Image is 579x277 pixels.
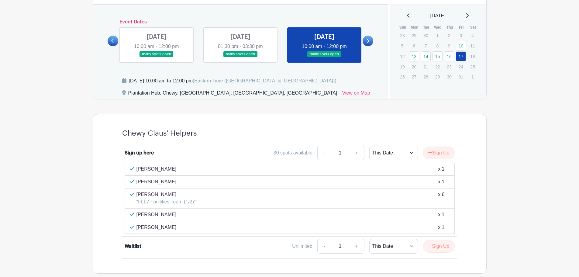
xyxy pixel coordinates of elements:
div: x 1 [438,211,444,218]
p: 3 [456,31,466,40]
a: 17 [456,51,466,61]
p: "FLL7 Facilities Team (1/2)" [136,198,196,206]
p: [PERSON_NAME] [136,224,177,231]
span: (Eastern Time ([GEOGRAPHIC_DATA] & [GEOGRAPHIC_DATA])) [193,78,336,83]
div: Waitlist [125,243,141,250]
p: 28 [421,72,431,81]
div: x 6 [438,191,444,206]
p: 6 [409,41,419,50]
div: x 1 [438,165,444,173]
p: 18 [467,52,477,61]
p: 1 [467,72,477,81]
p: 11 [467,41,477,50]
div: Unlimited [292,243,312,250]
a: View on Map [342,89,370,99]
th: Sat [467,24,479,30]
p: 31 [456,72,466,81]
p: 19 [397,62,407,71]
th: Tue [420,24,432,30]
h4: Chewy Claus' Helpers [122,129,197,138]
a: - [317,146,331,160]
p: [PERSON_NAME] [136,211,177,218]
p: 22 [433,62,443,71]
p: 27 [409,72,419,81]
p: 20 [409,62,419,71]
p: 12 [397,52,407,61]
p: 28 [397,31,407,40]
a: + [349,146,364,160]
th: Fri [456,24,467,30]
p: 30 [444,72,454,81]
p: 30 [421,31,431,40]
p: [PERSON_NAME] [136,191,196,198]
a: 10 [456,41,466,51]
a: - [317,239,331,254]
div: Plantation Hub, Chewy, [GEOGRAPHIC_DATA], [GEOGRAPHIC_DATA], [GEOGRAPHIC_DATA] [128,89,337,99]
th: Sun [397,24,409,30]
p: 29 [409,31,419,40]
p: 21 [421,62,431,71]
p: [PERSON_NAME] [136,165,177,173]
th: Thu [444,24,456,30]
th: Wed [432,24,444,30]
p: 1 [433,31,443,40]
p: 5 [397,41,407,50]
p: 2 [444,31,454,40]
p: 8 [433,41,443,50]
div: Sign up here [125,149,154,157]
a: 15 [433,51,443,61]
div: x 1 [438,224,444,231]
div: x 1 [438,178,444,185]
p: 23 [444,62,454,71]
h6: Event Dates [118,19,363,25]
p: 24 [456,62,466,71]
p: 26 [397,72,407,81]
p: 7 [421,41,431,50]
p: [PERSON_NAME] [136,178,177,185]
a: + [349,239,364,254]
button: Sign Up [423,240,455,253]
a: 13 [409,51,419,61]
div: [DATE] 10:00 am to 12:00 pm [129,77,336,85]
p: 25 [467,62,477,71]
p: 4 [467,31,477,40]
p: 9 [444,41,454,50]
th: Mon [409,24,421,30]
a: 16 [444,51,454,61]
button: Sign Up [423,147,455,159]
p: 29 [433,72,443,81]
span: [DATE] [430,12,446,19]
a: 14 [421,51,431,61]
div: 30 spots available [274,149,312,157]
